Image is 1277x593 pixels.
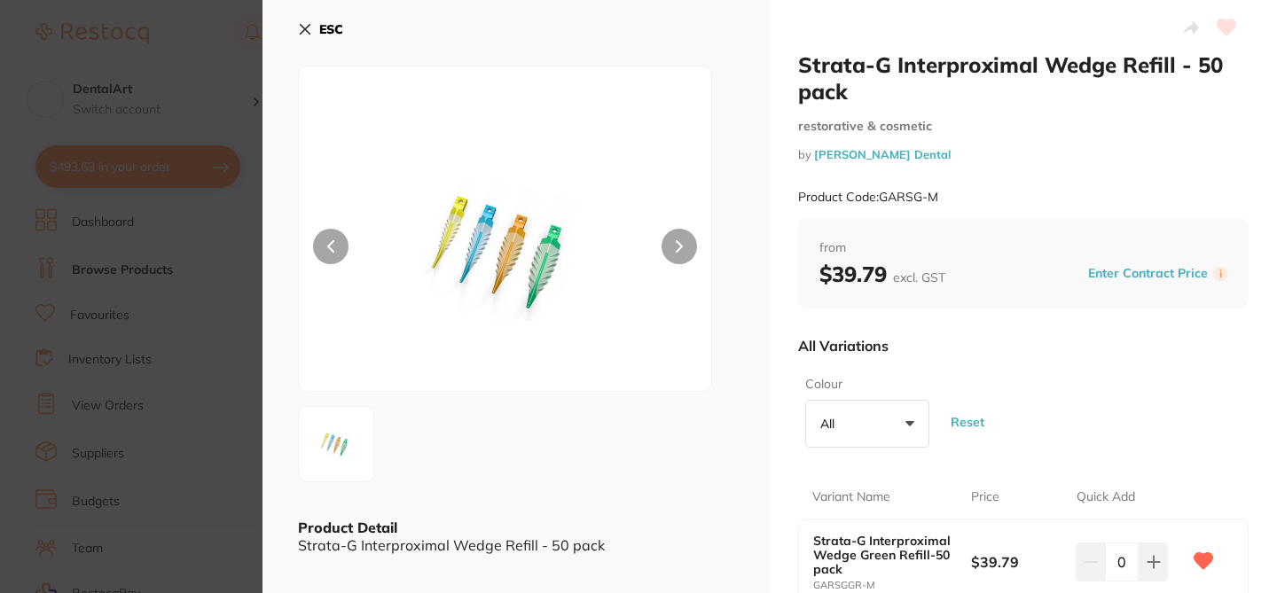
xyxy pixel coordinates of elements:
[805,400,929,448] button: All
[945,390,990,455] button: Reset
[298,537,734,553] div: Strata-G Interproximal Wedge Refill - 50 pack
[381,111,629,391] img: Zw
[1077,488,1135,506] p: Quick Add
[971,552,1066,572] b: $39.79
[893,269,945,285] span: excl. GST
[298,519,397,536] b: Product Detail
[304,412,368,476] img: Zw
[798,190,938,205] small: Product Code: GARSG-M
[814,147,951,161] a: [PERSON_NAME] Dental
[819,239,1227,257] span: from
[805,376,924,394] label: Colour
[819,261,945,287] b: $39.79
[298,14,343,44] button: ESC
[971,488,999,506] p: Price
[798,337,889,355] p: All Variations
[813,580,971,591] small: GARSGGR-M
[813,534,955,576] b: Strata-G Interproximal Wedge Green Refill-50 pack
[1083,265,1213,282] button: Enter Contract Price
[319,21,343,37] b: ESC
[798,51,1249,105] h2: Strata-G Interproximal Wedge Refill - 50 pack
[1213,267,1227,281] label: i
[820,416,842,432] p: All
[798,148,1249,161] small: by
[812,488,890,506] p: Variant Name
[798,119,1249,134] small: restorative & cosmetic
